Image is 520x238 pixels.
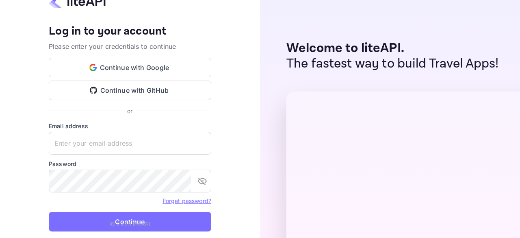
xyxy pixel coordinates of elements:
[110,220,150,228] p: © 2025 liteAPI
[194,173,210,189] button: toggle password visibility
[49,132,211,155] input: Enter your email address
[49,24,211,39] h4: Log in to your account
[49,58,211,77] button: Continue with Google
[127,107,132,115] p: or
[163,197,211,204] a: Forget password?
[286,56,499,72] p: The fastest way to build Travel Apps!
[286,41,499,56] p: Welcome to liteAPI.
[49,159,211,168] label: Password
[163,197,211,205] a: Forget password?
[49,81,211,100] button: Continue with GitHub
[49,41,211,51] p: Please enter your credentials to continue
[49,122,211,130] label: Email address
[49,212,211,231] button: Continue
